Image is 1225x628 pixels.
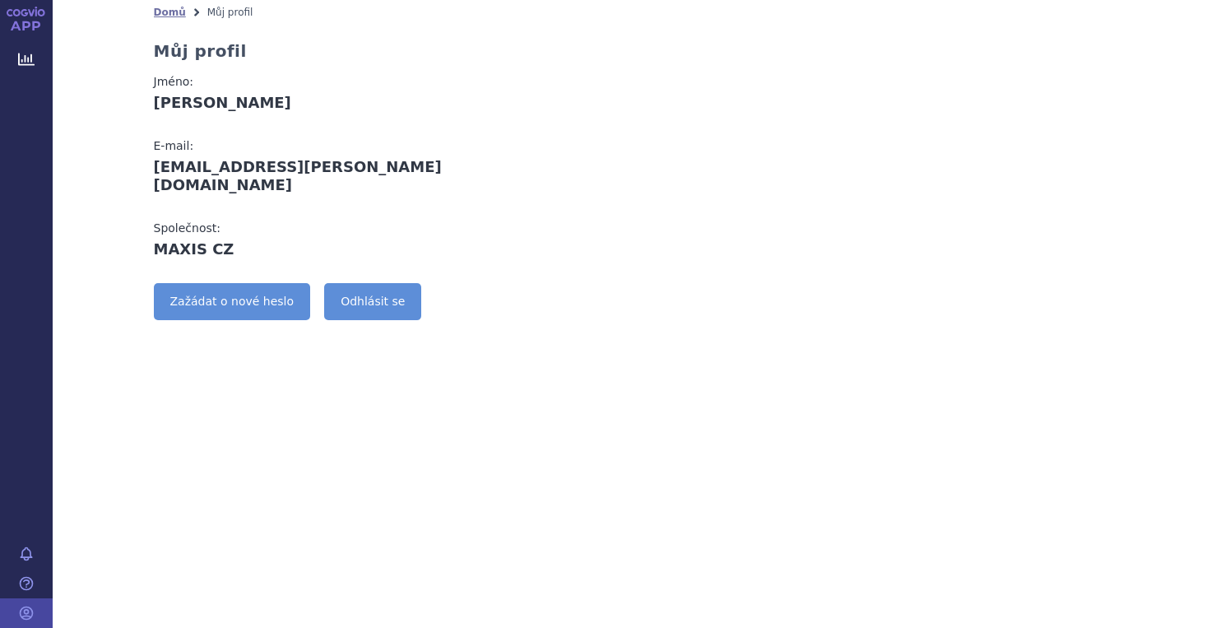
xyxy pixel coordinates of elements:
[154,7,186,18] a: Domů
[154,219,542,237] div: Společnost:
[324,283,421,320] a: Odhlásit se
[154,137,542,155] div: E-mail:
[154,72,542,91] div: Jméno:
[154,94,542,112] div: [PERSON_NAME]
[154,283,311,320] a: Zažádat o nové heslo
[154,41,247,61] h2: Můj profil
[154,240,542,258] div: MAXIS CZ
[154,158,542,194] div: [EMAIL_ADDRESS][PERSON_NAME][DOMAIN_NAME]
